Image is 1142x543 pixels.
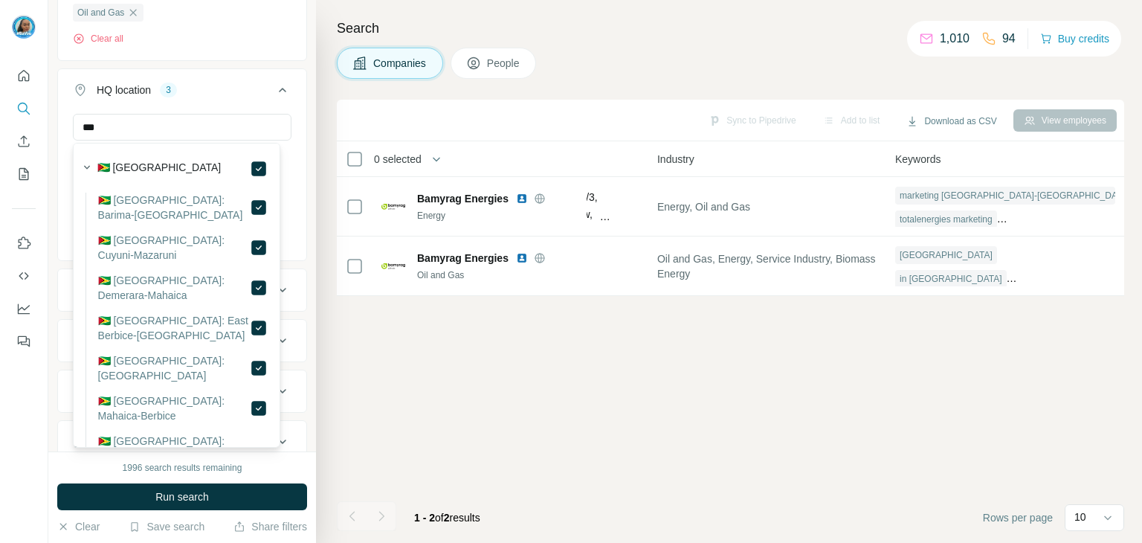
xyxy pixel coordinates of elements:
[516,252,528,264] img: LinkedIn logo
[895,187,1115,205] div: marketing [GEOGRAPHIC_DATA]-[GEOGRAPHIC_DATA]
[516,193,528,205] img: LinkedIn logo
[657,152,694,167] span: Industry
[58,323,306,359] button: Employees (size)
[12,295,36,322] button: Dashboard
[98,233,250,263] label: 🇬🇾 [GEOGRAPHIC_DATA]: Cuyuni-Mazaruni
[381,254,405,278] img: Logo of Bamyrag Energies
[657,199,750,214] span: Energy, Oil and Gas
[98,393,250,423] label: 🇬🇾 [GEOGRAPHIC_DATA]: Mahaica-Berbice
[12,263,36,289] button: Use Surfe API
[58,72,306,114] button: HQ location3
[12,328,36,355] button: Feedback
[1074,510,1086,524] p: 10
[417,209,578,222] div: Energy
[895,152,941,167] span: Keywords
[77,6,124,19] span: Oil and Gas
[373,56,428,71] span: Companies
[940,30,970,48] p: 1,010
[414,512,480,524] span: results
[374,152,422,167] span: 0 selected
[895,246,997,264] div: [GEOGRAPHIC_DATA]
[58,272,306,308] button: Annual revenue ($)
[895,211,997,228] div: totalenergies marketing
[57,483,307,510] button: Run search
[657,251,877,281] span: Oil and Gas, Energy, Service Industry, Biomass Energy
[98,313,250,343] label: 🇬🇾 [GEOGRAPHIC_DATA]: East Berbice-[GEOGRAPHIC_DATA]
[417,269,578,282] div: Oil and Gas
[417,251,509,266] span: Bamyrag Energies
[98,193,250,222] label: 🇬🇾 [GEOGRAPHIC_DATA]: Barima-[GEOGRAPHIC_DATA]
[895,270,1007,288] div: in [GEOGRAPHIC_DATA]
[896,110,1007,132] button: Download as CSV
[381,195,405,219] img: Logo of Bamyrag Energies
[417,191,509,206] span: Bamyrag Energies
[12,161,36,187] button: My lists
[97,83,151,97] div: HQ location
[12,95,36,122] button: Search
[123,461,242,475] div: 1996 search results remaining
[444,512,450,524] span: 2
[73,32,123,45] button: Clear all
[12,62,36,89] button: Quick start
[12,15,36,39] img: Avatar
[58,424,306,460] button: Keywords
[337,18,1124,39] h4: Search
[98,434,250,478] label: 🇬🇾 [GEOGRAPHIC_DATA]: Pomeroon-[GEOGRAPHIC_DATA]
[98,273,250,303] label: 🇬🇾 [GEOGRAPHIC_DATA]: Demerara-Mahaica
[435,512,444,524] span: of
[129,519,204,534] button: Save search
[12,128,36,155] button: Enrich CSV
[1002,30,1016,48] p: 94
[487,56,521,71] span: People
[233,519,307,534] button: Share filters
[58,373,306,409] button: Technologies
[12,230,36,257] button: Use Surfe on LinkedIn
[155,489,209,504] span: Run search
[97,160,222,178] label: 🇬🇾 [GEOGRAPHIC_DATA]
[414,512,435,524] span: 1 - 2
[98,353,250,383] label: 🇬🇾 [GEOGRAPHIC_DATA]: [GEOGRAPHIC_DATA]
[160,83,177,97] div: 3
[983,510,1053,525] span: Rows per page
[57,519,100,534] button: Clear
[1040,28,1109,49] button: Buy credits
